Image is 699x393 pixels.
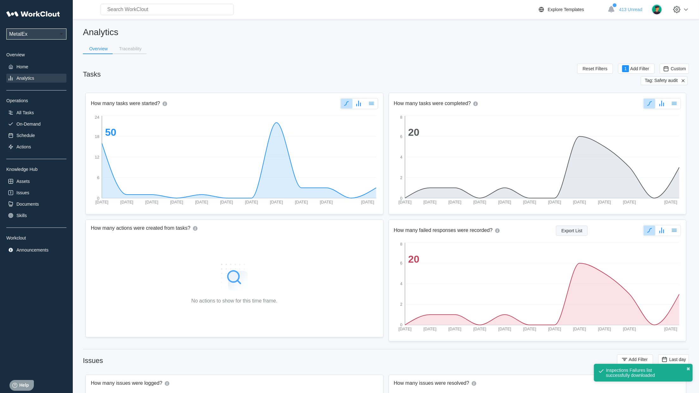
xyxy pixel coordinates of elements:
[473,327,486,331] tspan: [DATE]
[623,200,636,204] tspan: [DATE]
[95,155,99,159] tspan: 12
[220,200,233,204] tspan: [DATE]
[664,200,677,204] tspan: [DATE]
[629,357,648,362] span: Add Filter
[561,228,582,233] span: Export List
[6,142,66,151] a: Actions
[91,100,160,107] h2: How many tasks were started?
[400,282,402,286] tspan: 4
[83,70,101,78] div: Tasks
[97,196,99,201] tspan: 0
[548,327,561,331] tspan: [DATE]
[16,247,48,253] div: Announcements
[119,47,141,51] div: Traceability
[16,64,28,69] div: Home
[606,368,673,378] div: Inspections Failures list successfully downloaded
[16,144,31,149] div: Actions
[6,52,66,57] div: Overview
[398,200,411,204] tspan: [DATE]
[361,200,374,204] tspan: [DATE]
[6,211,66,220] a: Skills
[622,65,629,72] div: 1
[617,354,653,365] button: Add Filter
[91,225,190,232] h2: How many actions were created from tasks?
[619,7,642,12] span: 413 Unread
[645,78,678,84] span: Tag: Safety audit
[270,200,283,204] tspan: [DATE]
[669,357,686,362] span: Last day
[91,380,162,387] h2: How many issues were logged?
[394,227,493,234] h2: How many failed responses were recorded?
[400,115,402,120] tspan: 8
[400,134,402,139] tspan: 6
[83,27,689,38] h2: Analytics
[16,122,41,127] div: On-Demand
[548,200,561,204] tspan: [DATE]
[6,62,66,71] a: Home
[556,226,588,236] button: Export List
[538,6,604,13] a: Explore Templates
[423,200,436,204] tspan: [DATE]
[598,327,611,331] tspan: [DATE]
[408,253,420,265] tspan: 20
[95,115,99,120] tspan: 24
[6,188,66,197] a: Issues
[83,357,103,365] div: Issues
[89,47,108,51] div: Overview
[398,327,411,331] tspan: [DATE]
[120,200,133,204] tspan: [DATE]
[6,108,66,117] a: All Tasks
[101,4,234,15] input: Search WorkClout
[6,177,66,186] a: Assets
[295,200,308,204] tspan: [DATE]
[498,200,511,204] tspan: [DATE]
[97,175,99,180] tspan: 6
[652,4,662,15] img: user.png
[400,242,402,246] tspan: 8
[583,66,608,71] span: Reset Filters
[245,200,258,204] tspan: [DATE]
[6,120,66,128] a: On-Demand
[16,179,30,184] div: Assets
[686,366,690,371] button: close
[16,133,35,138] div: Schedule
[170,200,183,204] tspan: [DATE]
[400,261,402,266] tspan: 6
[16,213,27,218] div: Skills
[195,200,208,204] tspan: [DATE]
[320,200,333,204] tspan: [DATE]
[16,202,39,207] div: Documents
[95,134,99,139] tspan: 18
[394,100,471,107] h2: How many tasks were completed?
[16,76,34,81] div: Analytics
[623,327,636,331] tspan: [DATE]
[400,196,402,201] tspan: 0
[664,327,677,331] tspan: [DATE]
[473,200,486,204] tspan: [DATE]
[394,380,469,387] h2: How many issues were resolved?
[523,327,536,331] tspan: [DATE]
[577,64,613,74] button: Reset Filters
[105,127,116,138] tspan: 50
[400,175,402,180] tspan: 2
[6,246,66,254] a: Announcements
[630,66,649,71] span: Add Filter
[498,327,511,331] tspan: [DATE]
[400,155,402,159] tspan: 4
[96,200,109,204] tspan: [DATE]
[16,110,34,115] div: All Tasks
[400,323,402,327] tspan: 0
[16,190,29,195] div: Issues
[523,200,536,204] tspan: [DATE]
[423,327,436,331] tspan: [DATE]
[6,200,66,209] a: Documents
[618,64,655,74] button: 1Add Filter
[6,98,66,103] div: Operations
[408,127,420,138] tspan: 20
[548,7,584,12] div: Explore Templates
[191,298,278,304] div: No actions to show for this time frame.
[6,131,66,140] a: Schedule
[6,74,66,83] a: Analytics
[83,44,113,53] button: Overview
